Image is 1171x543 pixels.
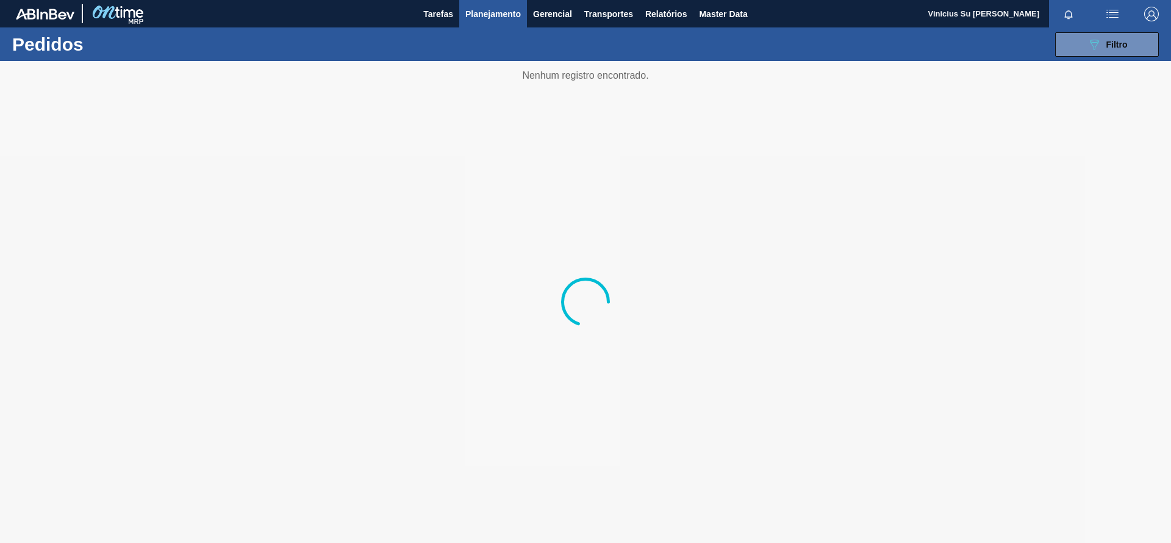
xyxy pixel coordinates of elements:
[465,7,521,21] span: Planejamento
[1055,32,1159,57] button: Filtro
[645,7,687,21] span: Relatórios
[16,9,74,20] img: TNhmsLtSVTkK8tSr43FrP2fwEKptu5GPRR3wAAAABJRU5ErkJggg==
[423,7,453,21] span: Tarefas
[1144,7,1159,21] img: Logout
[584,7,633,21] span: Transportes
[1049,5,1088,23] button: Notificações
[12,37,195,51] h1: Pedidos
[1106,40,1128,49] span: Filtro
[1105,7,1120,21] img: userActions
[699,7,747,21] span: Master Data
[533,7,572,21] span: Gerencial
